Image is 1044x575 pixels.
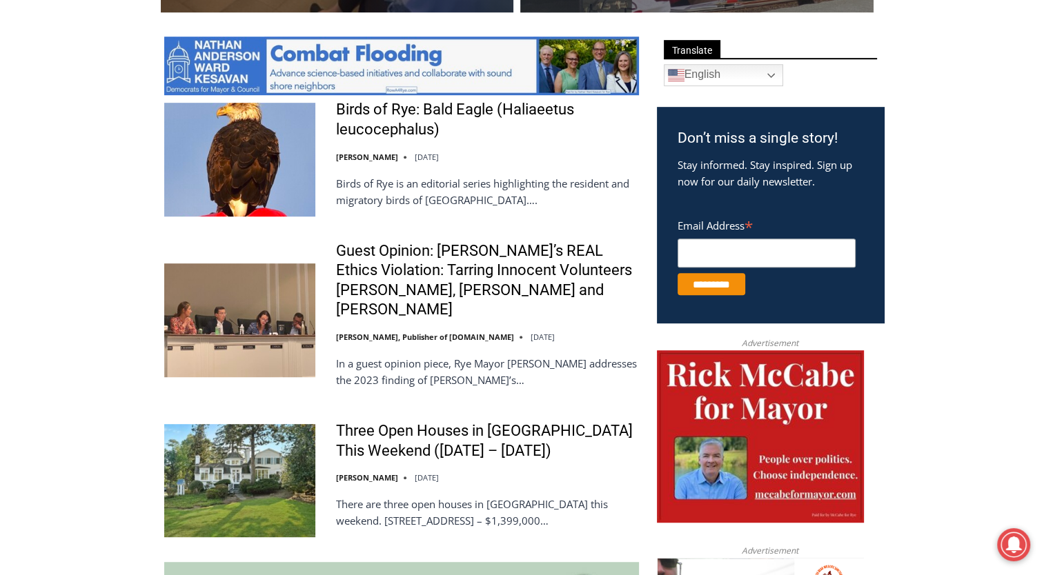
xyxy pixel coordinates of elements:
[164,103,315,216] img: Birds of Rye: Bald Eagle (Haliaeetus leucocephalus)
[657,350,864,523] img: McCabe for Mayor
[336,241,639,320] a: Guest Opinion: [PERSON_NAME]’s REAL Ethics Violation: Tarring Innocent Volunteers [PERSON_NAME], ...
[336,496,639,529] p: There are three open houses in [GEOGRAPHIC_DATA] this weekend. [STREET_ADDRESS] – $1,399,000…
[361,137,640,168] span: Intern @ [DOMAIN_NAME]
[728,544,812,557] span: Advertisement
[668,67,684,83] img: en
[1,137,206,172] a: [PERSON_NAME] Read Sanctuary Fall Fest: [DATE]
[664,64,783,86] a: English
[11,139,184,170] h4: [PERSON_NAME] Read Sanctuary Fall Fest: [DATE]
[336,355,639,388] p: In a guest opinion piece, Rye Mayor [PERSON_NAME] addresses the 2023 finding of [PERSON_NAME]’s…
[531,332,555,342] time: [DATE]
[336,100,639,139] a: Birds of Rye: Bald Eagle (Haliaeetus leucocephalus)
[164,263,315,376] img: Guest Opinion: Rye’s REAL Ethics Violation: Tarring Innocent Volunteers Carolina Johnson, Julie S...
[164,424,315,537] img: Three Open Houses in Rye This Weekend (October 11 – 12)
[336,332,514,342] a: [PERSON_NAME], Publisher of [DOMAIN_NAME]
[145,41,199,113] div: Birds of Prey: Falcon and hawk demos
[678,128,863,150] h3: Don’t miss a single story!
[336,421,639,461] a: Three Open Houses in [GEOGRAPHIC_DATA] This Weekend ([DATE] – [DATE])
[161,117,168,130] div: 6
[415,152,439,162] time: [DATE]
[415,472,439,483] time: [DATE]
[145,117,151,130] div: 2
[678,157,863,190] p: Stay informed. Stay inspired. Sign up now for our daily newsletter.
[664,40,720,59] span: Translate
[155,117,158,130] div: /
[678,212,856,236] label: Email Address
[336,472,398,483] a: [PERSON_NAME]
[728,336,812,350] span: Advertisement
[348,1,652,134] div: Apply Now <> summer and RHS senior internships available
[336,175,639,208] p: Birds of Rye is an editorial series highlighting the resident and migratory birds of [GEOGRAPHIC_...
[332,134,669,172] a: Intern @ [DOMAIN_NAME]
[336,152,398,162] a: [PERSON_NAME]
